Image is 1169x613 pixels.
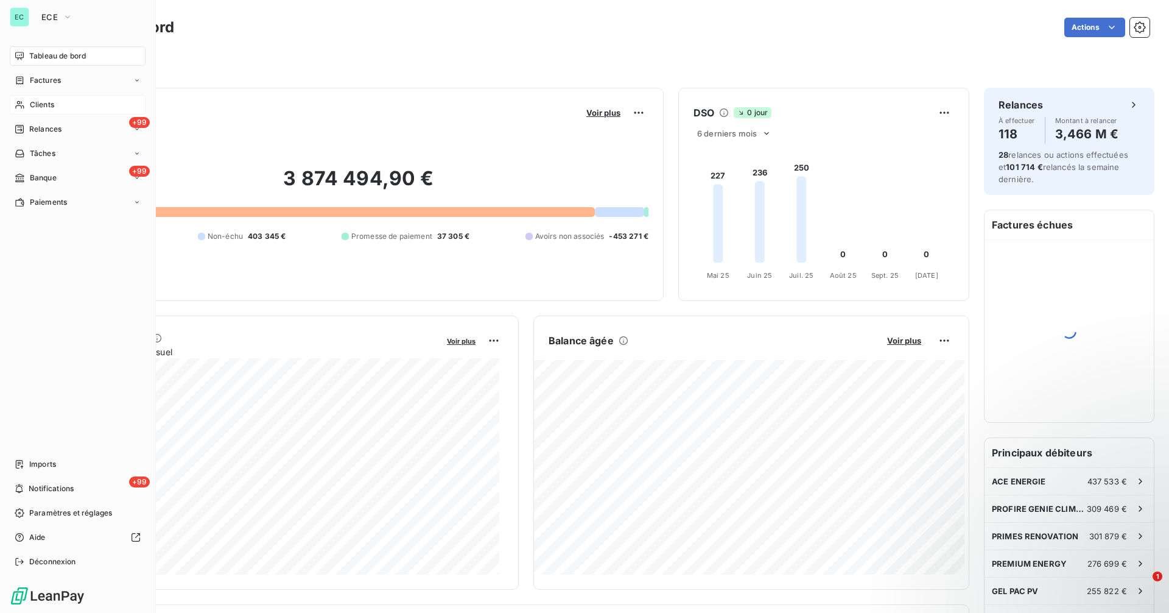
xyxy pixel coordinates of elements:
[789,271,813,280] tspan: Juil. 25
[535,231,605,242] span: Avoirs non associés
[10,586,85,606] img: Logo LeanPay
[29,51,86,62] span: Tableau de bord
[351,231,432,242] span: Promesse de paiement
[887,336,921,345] span: Voir plus
[999,117,1035,124] span: À effectuer
[30,75,61,86] span: Factures
[985,438,1154,467] h6: Principaux débiteurs
[129,166,150,177] span: +99
[29,459,56,470] span: Imports
[30,197,67,208] span: Paiements
[693,105,714,120] h6: DSO
[1064,18,1125,37] button: Actions
[41,12,58,22] span: ECE
[999,150,1008,160] span: 28
[1087,586,1127,596] span: 255 822 €
[883,335,925,346] button: Voir plus
[707,271,729,280] tspan: Mai 25
[29,483,74,494] span: Notifications
[1055,124,1118,144] h4: 3,466 M €
[925,495,1169,580] iframe: Intercom notifications message
[985,210,1154,239] h6: Factures échues
[992,586,1039,596] span: GEL PAC PV
[129,477,150,487] span: +99
[915,271,938,280] tspan: [DATE]
[29,556,76,567] span: Déconnexion
[830,271,857,280] tspan: Août 25
[999,97,1043,112] h6: Relances
[697,129,757,138] span: 6 derniers mois
[871,271,899,280] tspan: Sept. 25
[586,108,620,118] span: Voir plus
[29,532,46,543] span: Aide
[248,231,286,242] span: 403 345 €
[734,107,771,118] span: 0 jour
[999,150,1128,184] span: relances ou actions effectuées et relancés la semaine dernière.
[10,7,29,27] div: EC
[30,172,57,183] span: Banque
[29,508,112,519] span: Paramètres et réglages
[549,333,614,348] h6: Balance âgée
[30,148,55,159] span: Tâches
[747,271,772,280] tspan: Juin 25
[1055,117,1118,124] span: Montant à relancer
[208,231,243,242] span: Non-échu
[999,124,1035,144] h4: 118
[1128,572,1157,601] iframe: Intercom live chat
[29,124,61,135] span: Relances
[609,231,648,242] span: -453 271 €
[69,166,648,203] h2: 3 874 494,90 €
[30,99,54,110] span: Clients
[992,477,1046,486] span: ACE ENERGIE
[10,528,146,547] a: Aide
[69,345,438,358] span: Chiffre d'affaires mensuel
[447,337,476,345] span: Voir plus
[1006,162,1042,172] span: 101 714 €
[129,117,150,128] span: +99
[1087,477,1127,486] span: 437 533 €
[583,107,624,118] button: Voir plus
[437,231,469,242] span: 37 305 €
[1153,572,1162,581] span: 1
[443,335,479,346] button: Voir plus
